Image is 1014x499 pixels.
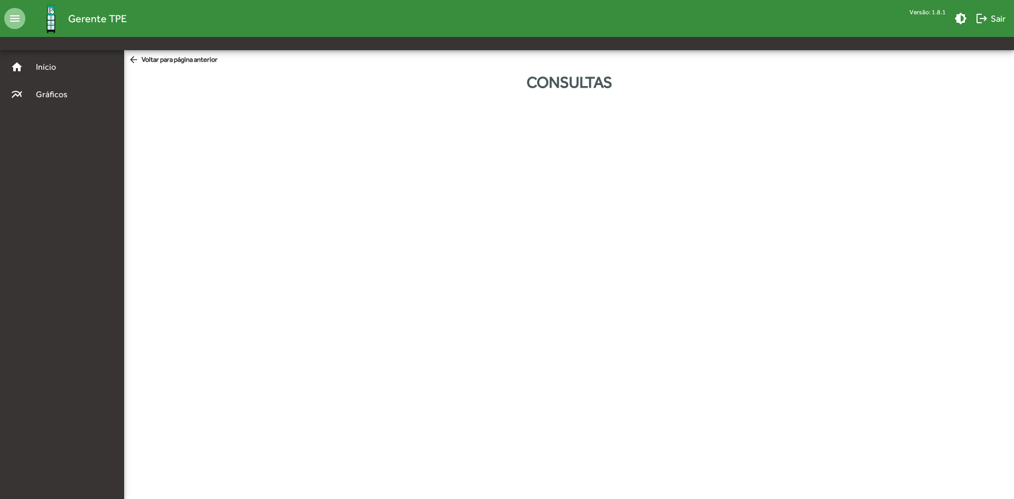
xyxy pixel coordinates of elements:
mat-icon: menu [4,8,25,29]
span: Sair [975,9,1006,28]
div: Consultas [124,70,1014,94]
mat-icon: multiline_chart [11,88,23,101]
mat-icon: home [11,61,23,73]
img: Logo [34,2,68,36]
div: Versão: 1.8.1 [909,5,946,18]
span: Início [30,61,71,73]
a: Gerente TPE [25,2,127,36]
mat-icon: brightness_medium [954,12,967,25]
mat-icon: arrow_back [128,54,142,66]
span: Gerente TPE [68,10,127,27]
span: Voltar para página anterior [128,54,218,66]
span: Gráficos [30,88,82,101]
button: Sair [971,9,1010,28]
mat-icon: logout [975,12,988,25]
